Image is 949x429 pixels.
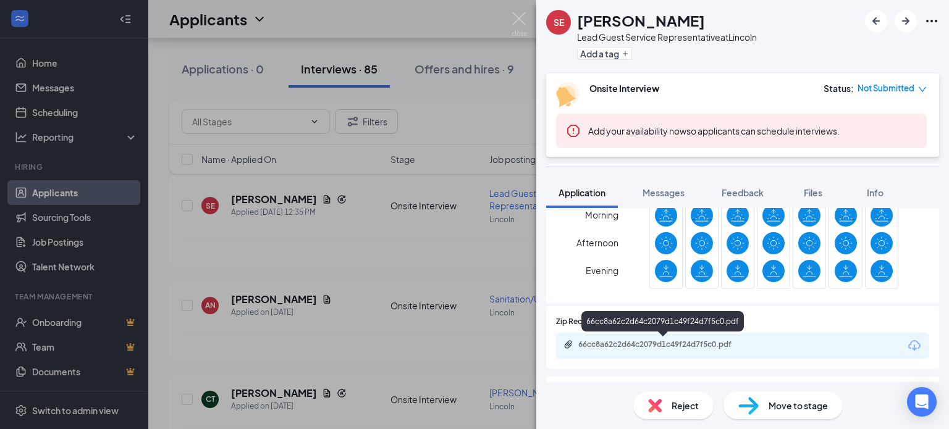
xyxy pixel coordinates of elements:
button: PlusAdd a tag [577,47,632,60]
button: ArrowLeftNew [865,10,887,32]
span: Application [559,187,605,198]
span: Messages [643,187,685,198]
h1: [PERSON_NAME] [577,10,705,31]
span: Move to stage [769,399,828,412]
button: Add your availability now [588,125,686,137]
svg: Plus [622,50,629,57]
svg: ArrowRight [898,14,913,28]
div: 66cc8a62c2d64c2079d1c49f24d7f5c0.pdf [578,339,751,349]
span: Files [804,187,822,198]
span: Reject [672,399,699,412]
svg: Ellipses [924,14,939,28]
div: Open Intercom Messenger [907,387,937,417]
div: Status : [824,82,854,94]
span: Info [867,187,884,198]
div: Lead Guest Service Representative at Lincoln [577,31,757,43]
svg: Download [907,338,922,353]
span: Morning [585,204,618,226]
span: down [918,85,927,94]
b: Onsite Interview [589,83,659,94]
div: SE [554,16,564,28]
span: Not Submitted [858,82,914,94]
span: Evening [586,259,618,281]
svg: Error [566,123,581,138]
svg: Paperclip [563,339,573,349]
span: so applicants can schedule interviews. [588,125,840,136]
span: Zip Recruiter Resume [556,316,630,328]
svg: ArrowLeftNew [869,14,884,28]
span: Feedback [722,187,764,198]
button: ArrowRight [895,10,917,32]
a: Paperclip66cc8a62c2d64c2079d1c49f24d7f5c0.pdf [563,339,764,351]
div: 66cc8a62c2d64c2079d1c49f24d7f5c0.pdf [581,311,744,331]
span: Afternoon [576,231,618,254]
